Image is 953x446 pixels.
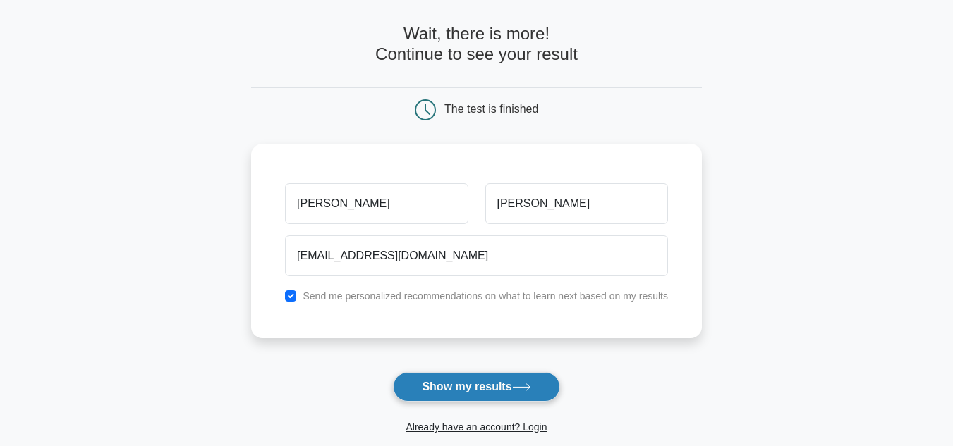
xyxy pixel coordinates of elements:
label: Send me personalized recommendations on what to learn next based on my results [303,290,668,302]
a: Already have an account? Login [406,421,547,433]
button: Show my results [393,372,559,402]
h4: Wait, there is more! Continue to see your result [251,24,702,65]
input: Email [285,235,668,276]
div: The test is finished [444,103,538,115]
input: First name [285,183,468,224]
input: Last name [485,183,668,224]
